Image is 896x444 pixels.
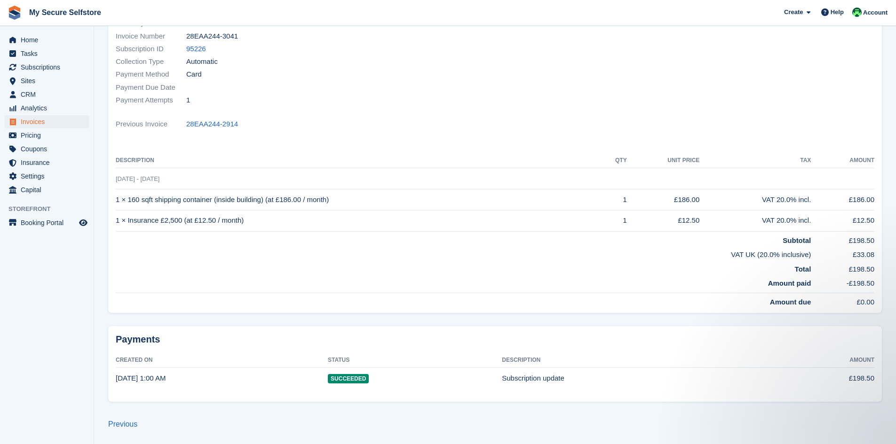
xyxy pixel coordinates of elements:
[5,156,89,169] a: menu
[601,189,627,210] td: 1
[766,353,874,368] th: Amount
[116,246,811,260] td: VAT UK (20.0% inclusive)
[5,183,89,196] a: menu
[116,119,186,130] span: Previous Invoice
[116,82,186,93] span: Payment Due Date
[5,115,89,128] a: menu
[5,88,89,101] a: menu
[811,246,874,260] td: £33.08
[766,368,874,389] td: £198.50
[5,216,89,229] a: menu
[5,101,89,115] a: menu
[21,142,77,156] span: Coupons
[186,119,238,130] a: 28EAA244-2914
[21,101,77,115] span: Analytics
[5,33,89,47] a: menu
[502,368,766,389] td: Subscription update
[699,215,811,226] div: VAT 20.0% incl.
[811,189,874,210] td: £186.00
[627,153,700,168] th: Unit Price
[116,353,328,368] th: Created On
[5,142,89,156] a: menu
[21,183,77,196] span: Capital
[811,153,874,168] th: Amount
[811,260,874,275] td: £198.50
[186,69,202,80] span: Card
[116,175,159,182] span: [DATE] - [DATE]
[186,56,218,67] span: Automatic
[21,47,77,60] span: Tasks
[8,6,22,20] img: stora-icon-8386f47178a22dfd0bd8f6a31ec36ba5ce8667c1dd55bd0f319d3a0aa187defe.svg
[186,31,238,42] span: 28EAA244-3041
[852,8,862,17] img: Vickie Wedge
[627,189,700,210] td: £186.00
[699,195,811,205] div: VAT 20.0% incl.
[21,156,77,169] span: Insurance
[811,274,874,293] td: -£198.50
[116,153,601,168] th: Description
[328,374,369,383] span: Succeeded
[108,420,137,428] a: Previous
[8,204,94,214] span: Storefront
[186,44,206,55] a: 95226
[21,88,77,101] span: CRM
[25,5,105,20] a: My Secure Selfstore
[116,31,186,42] span: Invoice Number
[784,8,803,17] span: Create
[699,153,811,168] th: Tax
[770,298,811,306] strong: Amount due
[863,8,888,17] span: Account
[21,216,77,229] span: Booking Portal
[116,189,601,210] td: 1 × 160 sqft shipping container (inside building) (at £186.00 / month)
[5,129,89,142] a: menu
[116,210,601,231] td: 1 × Insurance £2,500 (at £12.50 / month)
[21,170,77,183] span: Settings
[116,56,186,67] span: Collection Type
[116,44,186,55] span: Subscription ID
[186,95,190,106] span: 1
[831,8,844,17] span: Help
[5,47,89,60] a: menu
[601,153,627,168] th: QTY
[783,236,811,244] strong: Subtotal
[811,293,874,307] td: £0.00
[768,279,811,287] strong: Amount paid
[328,353,502,368] th: Status
[5,74,89,87] a: menu
[811,231,874,246] td: £198.50
[116,374,166,382] time: 2025-09-18 00:00:53 UTC
[116,69,186,80] span: Payment Method
[5,170,89,183] a: menu
[811,210,874,231] td: £12.50
[116,334,874,345] h2: Payments
[21,115,77,128] span: Invoices
[5,61,89,74] a: menu
[21,74,77,87] span: Sites
[627,210,700,231] td: £12.50
[601,210,627,231] td: 1
[21,61,77,74] span: Subscriptions
[116,95,186,106] span: Payment Attempts
[502,353,766,368] th: Description
[21,129,77,142] span: Pricing
[21,33,77,47] span: Home
[78,217,89,228] a: Preview store
[795,265,811,273] strong: Total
